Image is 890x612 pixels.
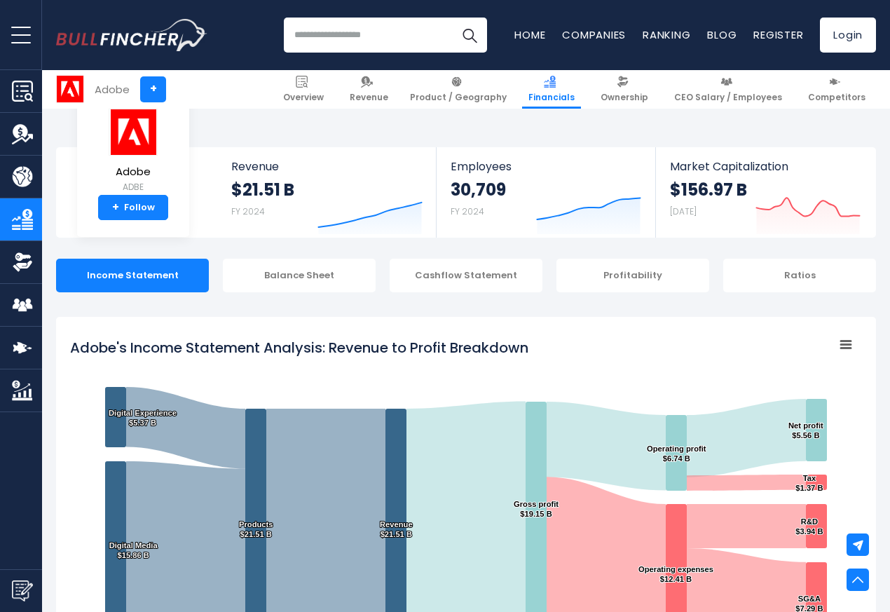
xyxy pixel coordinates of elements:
a: CEO Salary / Employees [668,70,788,109]
span: Competitors [808,92,865,103]
a: Competitors [802,70,872,109]
a: Go to homepage [56,19,207,51]
div: Cashflow Statement [390,259,542,292]
text: Digital Media $15.86 B [109,541,158,559]
a: Product / Geography [404,70,513,109]
text: Tax $1.37 B [795,474,823,492]
text: Products $21.51 B [239,520,273,538]
small: FY 2024 [451,205,484,217]
span: Product / Geography [410,92,507,103]
a: Home [514,27,545,42]
strong: $21.51 B [231,179,294,200]
span: Adobe [109,166,158,178]
span: Revenue [350,92,388,103]
a: +Follow [98,195,168,220]
text: Digital Experience $5.37 B [109,409,177,427]
a: Login [820,18,876,53]
small: ADBE [109,181,158,193]
img: Bullfincher logo [56,19,207,51]
a: Market Capitalization $156.97 B [DATE] [656,147,875,238]
a: Companies [562,27,626,42]
a: Register [753,27,803,42]
div: Adobe [95,81,130,97]
div: Income Statement [56,259,209,292]
text: Gross profit $19.15 B [514,500,559,518]
text: R&D $3.94 B [795,517,823,536]
a: Employees 30,709 FY 2024 [437,147,655,238]
span: Employees [451,160,641,173]
text: Revenue $21.51 B [380,520,413,538]
strong: $156.97 B [670,179,747,200]
text: Operating profit $6.74 B [647,444,706,463]
span: CEO Salary / Employees [674,92,782,103]
strong: 30,709 [451,179,506,200]
strong: + [112,201,119,214]
text: Operating expenses $12.41 B [638,565,713,583]
a: + [140,76,166,102]
button: Search [452,18,487,53]
a: Ownership [594,70,655,109]
img: Ownership [12,252,33,273]
div: Profitability [556,259,709,292]
text: Net profit $5.56 B [788,421,823,440]
tspan: Adobe's Income Statement Analysis: Revenue to Profit Breakdown [70,338,528,358]
small: FY 2024 [231,205,265,217]
a: Blog [707,27,737,42]
span: Market Capitalization [670,160,861,173]
img: ADBE logo [57,76,83,102]
a: Revenue [343,70,395,109]
div: Balance Sheet [223,259,376,292]
a: Revenue $21.51 B FY 2024 [217,147,437,238]
span: Financials [528,92,575,103]
a: Financials [522,70,581,109]
div: Ratios [723,259,876,292]
a: Ranking [643,27,690,42]
span: Overview [283,92,324,103]
span: Revenue [231,160,423,173]
small: [DATE] [670,205,697,217]
span: Ownership [601,92,648,103]
a: Overview [277,70,330,109]
a: Adobe ADBE [108,108,158,196]
img: ADBE logo [109,109,158,156]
